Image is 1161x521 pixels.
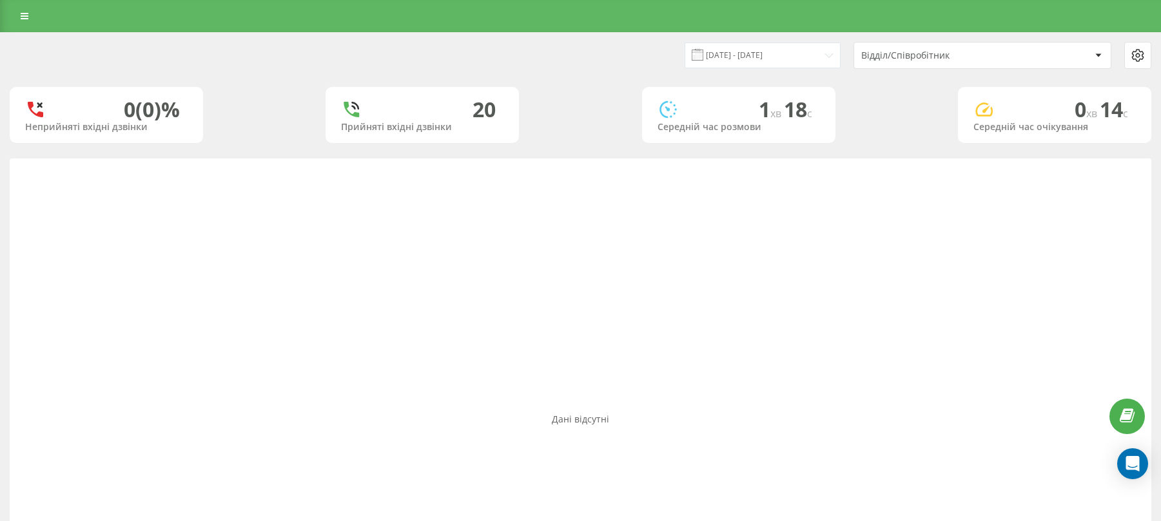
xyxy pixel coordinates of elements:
div: Open Intercom Messenger [1117,448,1148,479]
span: 18 [784,95,812,123]
div: 0 (0)% [124,97,180,122]
span: хв [1086,106,1100,120]
div: Відділ/Співробітник [861,50,1015,61]
span: хв [770,106,784,120]
span: c [807,106,812,120]
div: Неприйняті вхідні дзвінки [25,122,188,133]
span: 14 [1100,95,1128,123]
span: 1 [759,95,784,123]
span: c [1123,106,1128,120]
div: Середній час очікування [973,122,1136,133]
div: 20 [473,97,496,122]
div: Середній час розмови [658,122,820,133]
div: Прийняті вхідні дзвінки [341,122,503,133]
span: 0 [1075,95,1100,123]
